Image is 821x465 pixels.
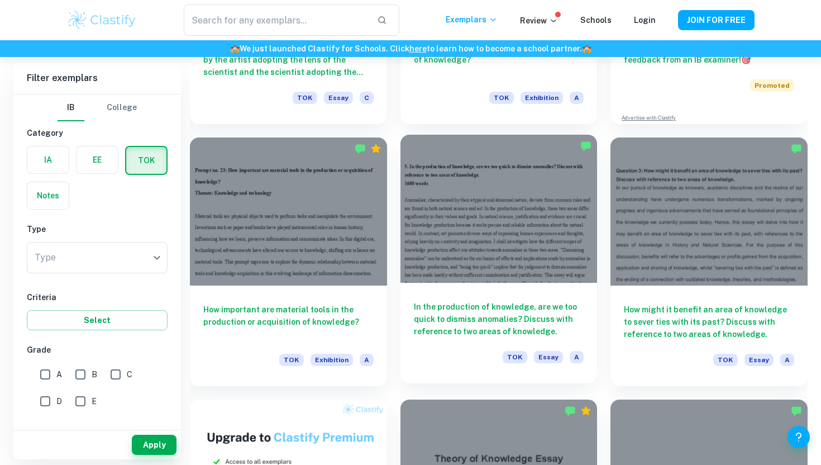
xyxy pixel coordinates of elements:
[570,92,584,104] span: A
[92,395,97,407] span: E
[66,9,137,31] img: Clastify logo
[27,127,168,139] h6: Category
[230,44,240,53] span: 🏫
[565,405,576,416] img: Marked
[370,143,381,154] div: Premium
[580,405,591,416] div: Premium
[127,368,132,381] span: C
[622,114,676,122] a: Advertise with Clastify
[744,354,774,366] span: Essay
[678,10,755,30] button: JOIN FOR FREE
[580,16,612,25] a: Schools
[503,351,527,363] span: TOK
[27,291,168,303] h6: Criteria
[414,301,584,338] h6: In the production of knowledge, are we too quick to dismiss anomalies? Discuss with reference to ...
[56,368,62,381] span: A
[132,435,176,455] button: Apply
[360,354,374,366] span: A
[203,41,374,78] h6: In the pursuit of knowledge, what is gained by the artist adopting the lens of the scientist and ...
[56,395,62,407] span: D
[293,92,317,104] span: TOK
[534,351,563,363] span: Essay
[634,16,656,25] a: Login
[489,92,514,104] span: TOK
[624,303,794,340] h6: How might it benefit an area of knowledge to sever ties with its past? Discuss with reference to ...
[58,94,137,121] div: Filter type choice
[520,15,558,27] p: Review
[58,94,84,121] button: IB
[311,354,353,366] span: Exhibition
[713,354,738,366] span: TOK
[107,94,137,121] button: College
[580,140,591,151] img: Marked
[190,137,387,386] a: How important are material tools in the production or acquisition of knowledge?TOKExhibitionA
[27,223,168,235] h6: Type
[446,13,498,26] p: Exemplars
[791,405,802,416] img: Marked
[2,42,819,55] h6: We just launched Clastify for Schools. Click to learn how to become a school partner.
[521,92,563,104] span: Exhibition
[27,146,69,173] button: IA
[570,351,584,363] span: A
[750,79,794,92] span: Promoted
[203,303,374,340] h6: How important are material tools in the production or acquisition of knowledge?
[610,137,808,386] a: How might it benefit an area of knowledge to sever ties with its past? Discuss with reference to ...
[582,44,591,53] span: 🏫
[77,146,118,173] button: EE
[27,310,168,330] button: Select
[780,354,794,366] span: A
[13,63,181,94] h6: Filter exemplars
[355,143,366,154] img: Marked
[741,55,751,64] span: 🎯
[126,147,166,174] button: TOK
[791,143,802,154] img: Marked
[27,344,168,356] h6: Grade
[414,41,584,78] h6: What constraints are there on the pursuit of knowledge?
[324,92,353,104] span: Essay
[787,426,810,448] button: Help and Feedback
[279,354,304,366] span: TOK
[184,4,368,36] input: Search for any exemplars...
[409,44,427,53] a: here
[27,182,69,209] button: Notes
[360,92,374,104] span: C
[92,368,97,381] span: B
[400,137,598,386] a: In the production of knowledge, are we too quick to dismiss anomalies? Discuss with reference to ...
